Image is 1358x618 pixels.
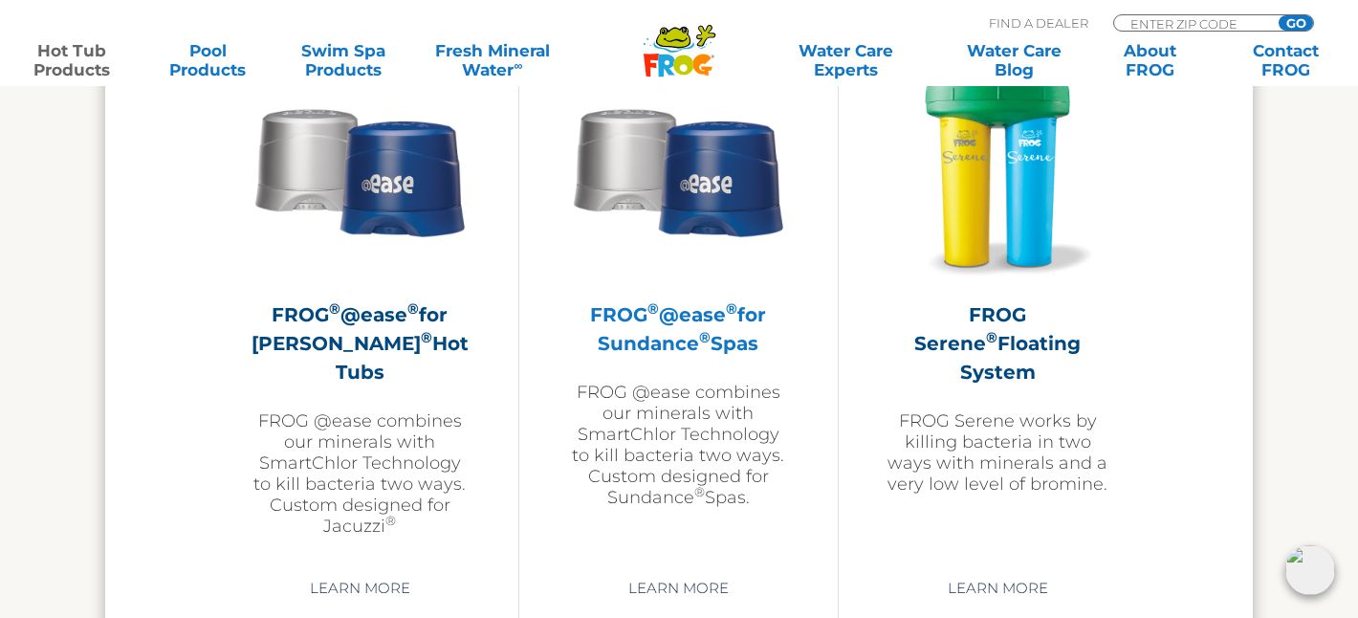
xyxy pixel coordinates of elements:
a: Hot TubProducts [19,41,124,79]
p: FROG @ease combines our minerals with SmartChlor Technology to kill bacteria two ways. Custom des... [249,410,471,537]
h2: FROG Serene Floating System [887,300,1109,386]
img: hot-tub-product-serene-floater-300x300.png [887,59,1108,281]
img: Sundance-cartridges-2-300x300.png [567,59,789,281]
h2: FROG @ease for [PERSON_NAME] Hot Tubs [249,300,471,386]
a: Learn More [926,571,1070,606]
img: openIcon [1285,545,1335,595]
p: FROG Serene works by killing bacteria in two ways with minerals and a very low level of bromine. [887,410,1109,495]
a: FROG Serene®Floating SystemFROG Serene works by killing bacteria in two ways with minerals and a ... [887,59,1109,557]
sup: ® [385,513,396,528]
a: Fresh MineralWater∞ [427,41,559,79]
a: ContactFROG [1234,41,1339,79]
a: FROG®@ease®for Sundance®SpasFROG @ease combines our minerals with SmartChlor Technology to kill b... [567,59,789,557]
sup: ® [407,299,419,318]
sup: ® [329,299,340,318]
h2: FROG @ease for Sundance Spas [567,300,789,358]
sup: ® [699,328,711,346]
a: Learn More [606,571,751,606]
sup: ® [694,484,705,499]
img: Sundance-cartridges-2-300x300.png [249,59,471,281]
a: Learn More [288,571,432,606]
sup: ® [421,328,432,346]
a: PoolProducts [155,41,260,79]
p: Find A Dealer [989,14,1088,32]
sup: ® [986,328,997,346]
sup: ∞ [514,58,522,73]
input: GO [1279,15,1313,31]
sup: ® [726,299,737,318]
a: AboutFROG [1098,41,1203,79]
a: FROG®@ease®for [PERSON_NAME]®Hot TubsFROG @ease combines our minerals with SmartChlor Technology ... [249,59,471,557]
sup: ® [647,299,659,318]
a: Swim SpaProducts [291,41,396,79]
p: FROG @ease combines our minerals with SmartChlor Technology to kill bacteria two ways. Custom des... [567,382,789,508]
input: Zip Code Form [1128,15,1258,32]
a: Water CareExperts [760,41,931,79]
a: Water CareBlog [962,41,1067,79]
